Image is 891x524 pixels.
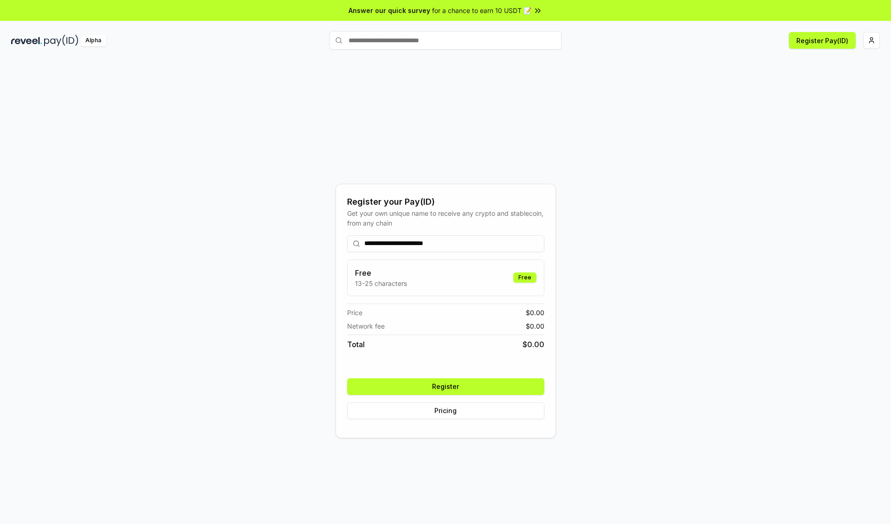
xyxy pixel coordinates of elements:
[347,402,544,419] button: Pricing
[526,321,544,331] span: $ 0.00
[355,278,407,288] p: 13-25 characters
[347,321,385,331] span: Network fee
[355,267,407,278] h3: Free
[347,195,544,208] div: Register your Pay(ID)
[347,339,365,350] span: Total
[789,32,856,49] button: Register Pay(ID)
[44,35,78,46] img: pay_id
[432,6,531,15] span: for a chance to earn 10 USDT 📝
[526,308,544,317] span: $ 0.00
[513,272,536,283] div: Free
[347,208,544,228] div: Get your own unique name to receive any crypto and stablecoin, from any chain
[11,35,42,46] img: reveel_dark
[349,6,430,15] span: Answer our quick survey
[347,308,362,317] span: Price
[523,339,544,350] span: $ 0.00
[80,35,106,46] div: Alpha
[347,378,544,395] button: Register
